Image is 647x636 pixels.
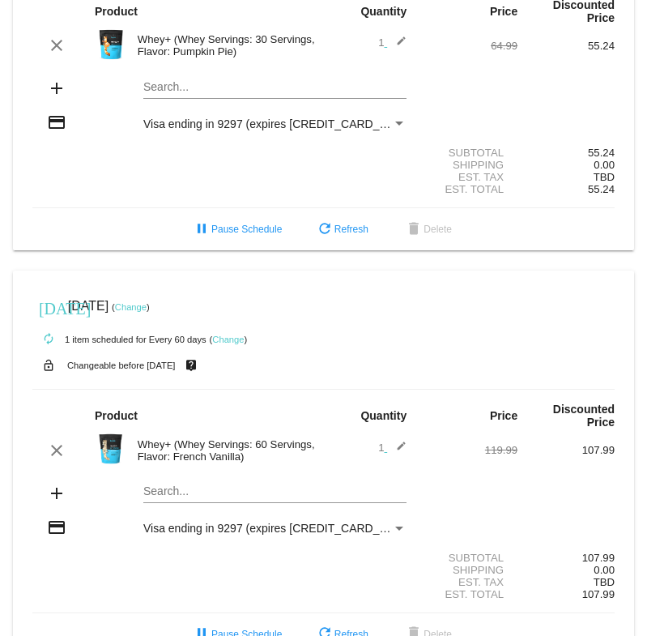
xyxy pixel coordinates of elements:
[387,36,407,55] mat-icon: edit
[39,355,58,376] mat-icon: lock_open
[143,117,407,130] mat-select: Payment Method
[47,79,66,98] mat-icon: add
[420,147,517,159] div: Subtotal
[594,159,615,171] span: 0.00
[378,442,407,454] span: 1
[490,409,517,422] strong: Price
[420,40,517,52] div: 64.99
[420,183,517,195] div: Est. Total
[112,302,150,312] small: ( )
[490,5,517,18] strong: Price
[192,220,211,240] mat-icon: pause
[143,117,415,130] span: Visa ending in 9297 (expires [CREDIT_CARD_DATA])
[179,215,295,244] button: Pause Schedule
[594,564,615,576] span: 0.00
[588,183,615,195] span: 55.24
[47,484,66,503] mat-icon: add
[47,518,66,537] mat-icon: credit_card
[420,588,517,600] div: Est. Total
[130,438,324,463] div: Whey+ (Whey Servings: 60 Servings, Flavor: French Vanilla)
[582,588,615,600] span: 107.99
[404,224,452,235] span: Delete
[192,224,282,235] span: Pause Schedule
[517,552,615,564] div: 107.99
[420,576,517,588] div: Est. Tax
[420,552,517,564] div: Subtotal
[517,444,615,456] div: 107.99
[32,335,206,344] small: 1 item scheduled for Every 60 days
[143,522,407,535] mat-select: Payment Method
[47,36,66,55] mat-icon: clear
[181,355,201,376] mat-icon: live_help
[47,113,66,132] mat-icon: credit_card
[143,81,407,94] input: Search...
[315,220,334,240] mat-icon: refresh
[517,40,615,52] div: 55.24
[67,361,176,370] small: Changeable before [DATE]
[39,330,58,349] mat-icon: autorenew
[130,33,324,58] div: Whey+ (Whey Servings: 30 Servings, Flavor: Pumpkin Pie)
[420,171,517,183] div: Est. Tax
[143,522,415,535] span: Visa ending in 9297 (expires [CREDIT_CARD_DATA])
[594,171,615,183] span: TBD
[47,441,66,460] mat-icon: clear
[360,5,407,18] strong: Quantity
[391,215,465,244] button: Delete
[143,485,407,498] input: Search...
[302,215,381,244] button: Refresh
[594,576,615,588] span: TBD
[39,297,58,317] mat-icon: [DATE]
[95,28,127,61] img: Image-1-Carousel-Whey-2lb-Pumpkin-Pie-no-badge.png
[420,444,517,456] div: 119.99
[95,5,138,18] strong: Product
[210,335,248,344] small: ( )
[420,564,517,576] div: Shipping
[404,220,424,240] mat-icon: delete
[95,433,127,465] img: Image-1-Carousel-Whey-5lb-Vanilla-no-badge-Transp.png
[420,159,517,171] div: Shipping
[360,409,407,422] strong: Quantity
[378,36,407,49] span: 1
[387,441,407,460] mat-icon: edit
[315,224,368,235] span: Refresh
[212,335,244,344] a: Change
[553,403,615,429] strong: Discounted Price
[517,147,615,159] div: 55.24
[115,302,147,312] a: Change
[95,409,138,422] strong: Product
